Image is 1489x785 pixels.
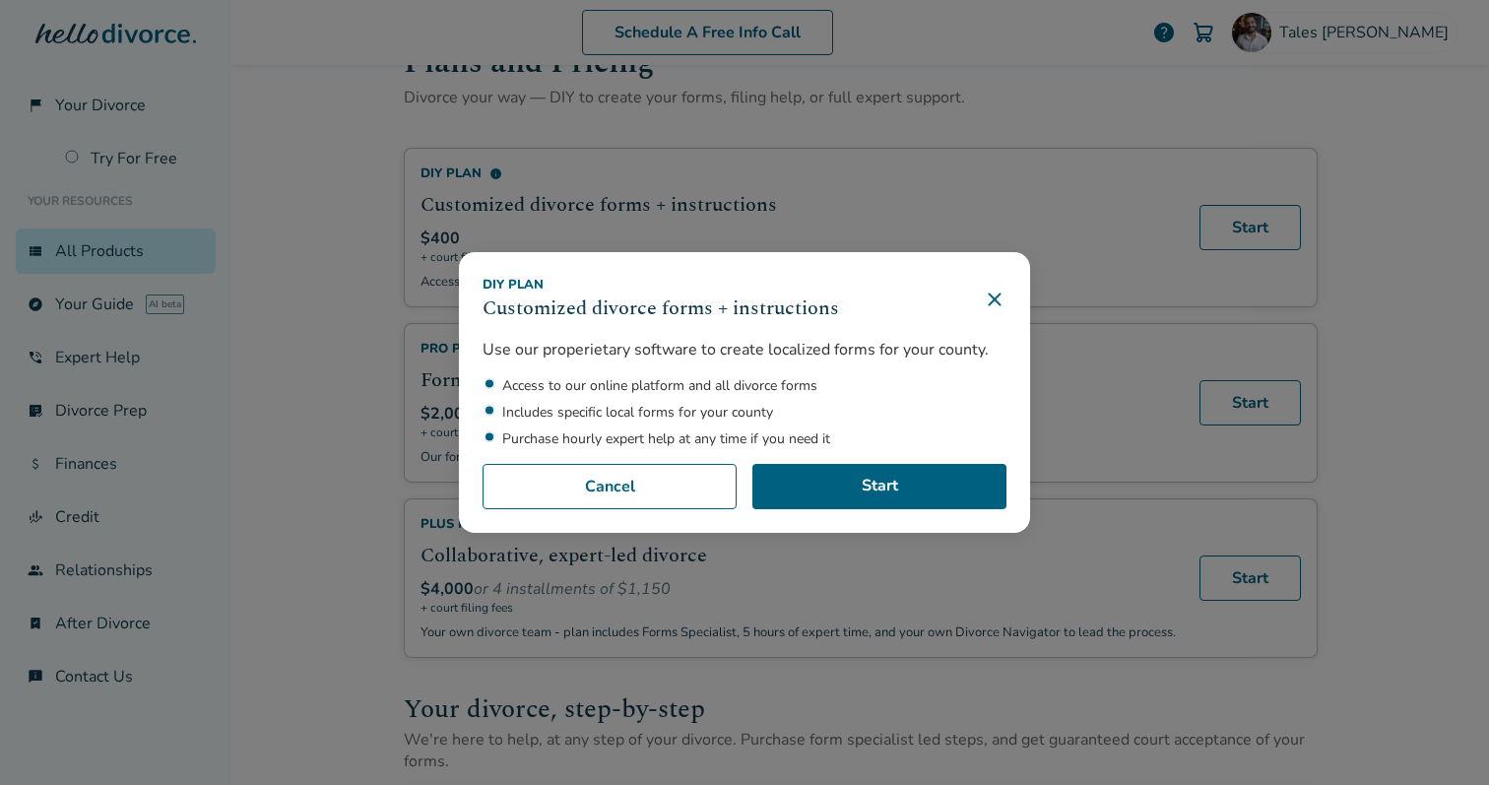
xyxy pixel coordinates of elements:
li: Access to our online platform and all divorce forms [502,376,1006,395]
a: Start [752,464,1006,509]
button: Cancel [483,464,737,509]
iframe: Chat Widget [1391,690,1489,785]
div: DIY Plan [483,276,839,294]
li: Includes specific local forms for your county [502,403,1006,422]
p: Use our properietary software to create localized forms for your county. [483,339,1006,360]
h3: Customized divorce forms + instructions [483,294,839,323]
li: Purchase hourly expert help at any time if you need it [502,429,1006,448]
